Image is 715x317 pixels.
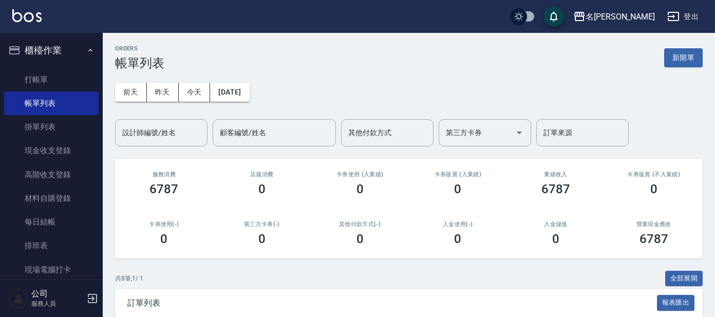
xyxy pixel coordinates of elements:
h3: 服務消費 [127,171,201,178]
h2: 入金儲值 [519,221,593,228]
h3: 0 [454,232,461,246]
span: 訂單列表 [127,298,657,308]
h2: 卡券販賣 (不入業績) [617,171,690,178]
h2: 第三方卡券(-) [225,221,299,228]
button: 今天 [179,83,211,102]
button: 名[PERSON_NAME] [569,6,659,27]
button: 新開單 [664,48,703,67]
button: save [543,6,564,27]
a: 新開單 [664,52,703,62]
a: 掛單列表 [4,115,99,139]
p: 服務人員 [31,299,84,308]
h3: 0 [258,232,266,246]
h2: 卡券使用(-) [127,221,201,228]
h2: 卡券使用 (入業績) [323,171,397,178]
h2: 店販消費 [225,171,299,178]
h3: 0 [356,182,364,196]
h2: 其他付款方式(-) [323,221,397,228]
h2: 入金使用(-) [421,221,495,228]
h3: 6787 [149,182,178,196]
h3: 6787 [639,232,668,246]
h2: 營業現金應收 [617,221,690,228]
button: 報表匯出 [657,295,695,311]
a: 現場電腦打卡 [4,258,99,282]
a: 報表匯出 [657,297,695,307]
a: 材料自購登錄 [4,187,99,210]
button: 登出 [663,7,703,26]
h3: 0 [454,182,461,196]
button: Open [511,124,528,141]
button: 櫃檯作業 [4,37,99,64]
a: 帳單列表 [4,91,99,115]
a: 每日結帳 [4,210,99,234]
h2: 業績收入 [519,171,593,178]
button: 前天 [115,83,147,102]
h3: 0 [552,232,559,246]
p: 共 8 筆, 1 / 1 [115,274,143,283]
img: Person [8,288,29,309]
a: 現金收支登錄 [4,139,99,162]
a: 高階收支登錄 [4,163,99,187]
h5: 公司 [31,289,84,299]
button: [DATE] [210,83,249,102]
h3: 0 [356,232,364,246]
h3: 帳單列表 [115,56,164,70]
h3: 0 [258,182,266,196]
a: 排班表 [4,234,99,257]
button: 昨天 [147,83,179,102]
a: 打帳單 [4,68,99,91]
h3: 0 [650,182,657,196]
h2: 卡券販賣 (入業績) [421,171,495,178]
h3: 0 [160,232,167,246]
img: Logo [12,9,42,22]
h2: ORDERS [115,45,164,52]
h3: 6787 [541,182,570,196]
button: 全部展開 [665,271,703,287]
div: 名[PERSON_NAME] [586,10,655,23]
